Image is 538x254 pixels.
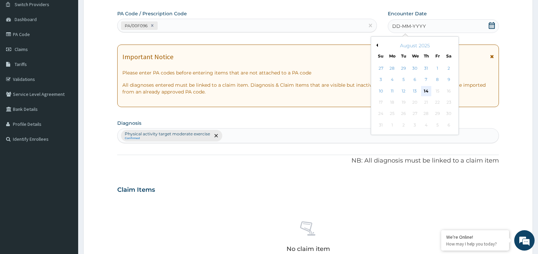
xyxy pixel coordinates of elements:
p: All diagnoses entered must be linked to a claim item. Diagnosis & Claim Items that are visible bu... [122,82,494,95]
textarea: Type your message and hit 'Enter' [3,176,129,200]
div: Chat with us now [35,38,114,47]
div: Not available Sunday, August 31st, 2025 [376,120,386,130]
div: Choose Tuesday, August 5th, 2025 [398,75,409,85]
div: Not available Thursday, August 21st, 2025 [421,97,431,107]
div: Fr [435,53,440,59]
div: Choose Thursday, August 7th, 2025 [421,75,431,85]
div: Choose Wednesday, July 30th, 2025 [410,63,420,73]
div: Not available Wednesday, August 20th, 2025 [410,97,420,107]
div: Sa [446,53,452,59]
div: Not available Friday, August 22nd, 2025 [432,97,442,107]
button: Previous Month [375,44,378,47]
label: Diagnosis [117,120,141,126]
div: August 2025 [374,42,456,49]
img: d_794563401_company_1708531726252_794563401 [13,34,28,51]
h3: Claim Items [117,186,155,194]
p: How may I help you today? [446,241,504,247]
div: Not available Sunday, August 24th, 2025 [376,109,386,119]
div: Choose Thursday, July 31st, 2025 [421,63,431,73]
span: We're online! [39,81,94,150]
p: No claim item [287,245,330,252]
div: Not available Tuesday, August 26th, 2025 [398,109,409,119]
span: Tariffs [15,61,27,67]
div: Choose Wednesday, August 13th, 2025 [410,86,420,96]
div: Not available Friday, August 15th, 2025 [432,86,442,96]
div: Not available Sunday, August 17th, 2025 [376,97,386,107]
div: Not available Thursday, August 28th, 2025 [421,109,431,119]
div: Choose Monday, August 11th, 2025 [387,86,397,96]
div: Choose Friday, August 8th, 2025 [432,75,442,85]
div: Not available Friday, August 29th, 2025 [432,109,442,119]
label: PA Code / Prescription Code [117,10,187,17]
label: Encounter Date [388,10,427,17]
div: Choose Monday, July 28th, 2025 [387,63,397,73]
span: Dashboard [15,16,37,22]
div: Not available Saturday, August 30th, 2025 [444,109,454,119]
div: Choose Sunday, July 27th, 2025 [376,63,386,73]
div: Th [423,53,429,59]
div: Choose Thursday, August 14th, 2025 [421,86,431,96]
div: Not available Friday, September 5th, 2025 [432,120,442,130]
div: Su [378,53,383,59]
div: Not available Monday, August 25th, 2025 [387,109,397,119]
div: Not available Thursday, September 4th, 2025 [421,120,431,130]
div: We're Online! [446,234,504,240]
div: Choose Friday, August 1st, 2025 [432,63,442,73]
span: Switch Providers [15,1,49,7]
div: Mo [389,53,395,59]
div: Not available Monday, September 1st, 2025 [387,120,397,130]
div: Not available Tuesday, August 19th, 2025 [398,97,409,107]
div: Choose Sunday, August 3rd, 2025 [376,75,386,85]
div: Not available Saturday, August 16th, 2025 [444,86,454,96]
div: Not available Saturday, August 23rd, 2025 [444,97,454,107]
div: Choose Tuesday, July 29th, 2025 [398,63,409,73]
div: Tu [400,53,406,59]
div: Not available Wednesday, August 27th, 2025 [410,109,420,119]
p: Please enter PA codes before entering items that are not attached to a PA code [122,69,494,76]
div: Not available Monday, August 18th, 2025 [387,97,397,107]
div: Choose Tuesday, August 12th, 2025 [398,86,409,96]
div: Minimize live chat window [111,3,128,20]
div: Choose Sunday, August 10th, 2025 [376,86,386,96]
div: Not available Wednesday, September 3rd, 2025 [410,120,420,130]
div: Choose Saturday, August 9th, 2025 [444,75,454,85]
span: Claims [15,46,28,52]
div: We [412,53,418,59]
div: Choose Wednesday, August 6th, 2025 [410,75,420,85]
div: Choose Saturday, August 2nd, 2025 [444,63,454,73]
div: Choose Monday, August 4th, 2025 [387,75,397,85]
div: PA/00F096 [123,22,149,30]
div: month 2025-08 [375,63,454,131]
h1: Important Notice [122,53,173,61]
div: Not available Tuesday, September 2nd, 2025 [398,120,409,130]
p: NB: All diagnosis must be linked to a claim item [117,156,499,165]
div: Not available Saturday, September 6th, 2025 [444,120,454,130]
span: DD-MM-YYYY [392,23,426,30]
